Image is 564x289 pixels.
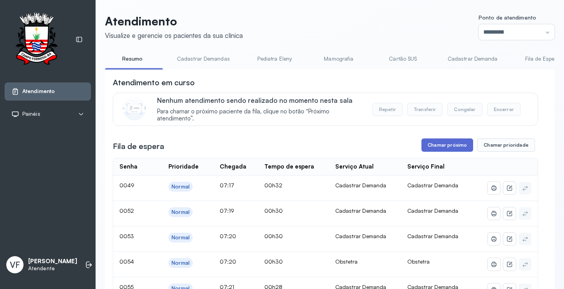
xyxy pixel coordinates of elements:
[479,14,536,21] span: Ponto de atendimento
[407,182,458,188] span: Cadastrar Demanda
[421,138,473,152] button: Chamar próximo
[119,207,134,214] span: 0052
[407,258,430,265] span: Obstetra
[264,258,283,265] span: 00h30
[407,233,458,239] span: Cadastrar Demanda
[264,207,283,214] span: 00h30
[28,258,77,265] p: [PERSON_NAME]
[264,233,283,239] span: 00h30
[22,111,40,117] span: Painéis
[157,108,364,123] span: Para chamar o próximo paciente da fila, clique no botão “Próximo atendimento”.
[220,207,234,214] span: 07:19
[247,52,302,65] a: Pediatra Eleny
[264,163,314,171] div: Tempo de espera
[172,234,190,241] div: Normal
[407,103,443,116] button: Transferir
[335,182,395,189] div: Cadastrar Demanda
[264,182,282,188] span: 00h32
[105,52,160,65] a: Resumo
[172,260,190,266] div: Normal
[28,265,77,272] p: Atendente
[220,258,236,265] span: 07:20
[105,31,243,39] div: Visualize e gerencie os pacientes da sua clínica
[105,14,243,28] p: Atendimento
[335,163,374,171] div: Serviço Atual
[447,103,482,116] button: Congelar
[407,163,445,171] div: Serviço Final
[407,207,458,214] span: Cadastrar Demanda
[119,258,134,265] span: 0054
[22,88,55,95] span: Atendimento
[169,52,238,65] a: Cadastrar Demandas
[335,258,395,265] div: Obstetra
[311,52,366,65] a: Mamografia
[335,233,395,240] div: Cadastrar Demanda
[119,233,134,239] span: 0053
[168,163,199,171] div: Prioridade
[119,182,134,188] span: 0049
[113,141,164,152] h3: Fila de espera
[372,103,403,116] button: Repetir
[477,138,535,152] button: Chamar prioridade
[335,207,395,214] div: Cadastrar Demanda
[157,96,364,104] p: Nenhum atendimento sendo realizado no momento nesta sala
[172,183,190,190] div: Normal
[172,209,190,215] div: Normal
[220,233,236,239] span: 07:20
[113,77,195,88] h3: Atendimento em curso
[376,52,430,65] a: Cartão SUS
[8,13,65,67] img: Logotipo do estabelecimento
[220,182,234,188] span: 07:17
[220,163,246,171] div: Chegada
[487,103,521,116] button: Encerrar
[11,88,84,95] a: Atendimento
[123,97,146,120] img: Imagem de CalloutCard
[440,52,506,65] a: Cadastrar Demanda
[119,163,137,171] div: Senha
